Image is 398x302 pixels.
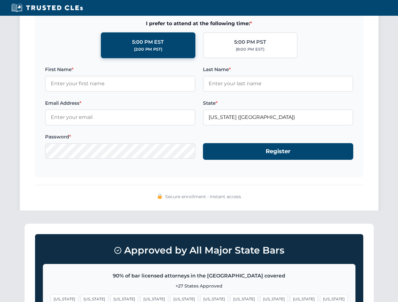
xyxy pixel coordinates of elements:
[51,282,348,289] p: +27 States Approved
[203,143,353,160] button: Register
[45,133,195,141] label: Password
[134,46,162,53] div: (2:00 PM PST)
[45,76,195,92] input: Enter your first name
[45,66,195,73] label: First Name
[45,109,195,125] input: Enter your email
[203,76,353,92] input: Enter your last name
[203,99,353,107] label: State
[51,272,348,280] p: 90% of bar licensed attorneys in the [GEOGRAPHIC_DATA] covered
[45,99,195,107] label: Email Address
[9,3,85,13] img: Trusted CLEs
[45,20,353,28] span: I prefer to attend at the following time:
[234,38,266,46] div: 5:00 PM PST
[203,109,353,125] input: Florida (FL)
[203,66,353,73] label: Last Name
[236,46,264,53] div: (8:00 PM EST)
[132,38,164,46] div: 5:00 PM EST
[43,242,355,259] h3: Approved by All Major State Bars
[157,194,162,199] img: 🔒
[165,193,241,200] span: Secure enrollment • Instant access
